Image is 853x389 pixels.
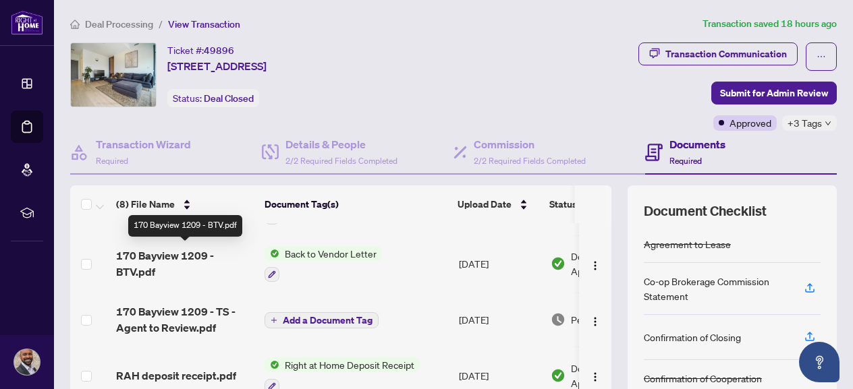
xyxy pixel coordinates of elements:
button: Add a Document Tag [265,312,379,328]
img: Logo [590,260,601,271]
h4: Documents [669,136,725,152]
button: Logo [584,309,606,330]
img: logo [11,10,43,35]
article: Transaction saved 18 hours ago [703,16,837,32]
button: Logo [584,365,606,386]
span: Approved [730,115,771,130]
span: Pending Review [571,312,638,327]
div: Transaction Communication [665,43,787,65]
img: IMG-C12302262_1.jpg [71,43,156,107]
div: Confirmation of Closing [644,330,741,345]
span: 2/2 Required Fields Completed [285,156,397,166]
td: [DATE] [453,235,545,293]
span: Add a Document Tag [283,316,373,325]
li: / [159,16,163,32]
div: Status: [167,89,259,107]
div: Ticket #: [167,42,234,58]
button: Transaction Communication [638,42,798,65]
span: 170 Bayview 1209 - BTV.pdf [116,247,254,280]
span: Deal Processing [85,18,153,30]
th: Document Tag(s) [259,185,452,223]
span: home [70,20,80,29]
div: Co-op Brokerage Commission Statement [644,274,788,303]
span: ellipsis [817,52,826,61]
button: Submit for Admin Review [711,82,837,104]
h4: Transaction Wizard [96,136,191,152]
span: Submit for Admin Review [720,82,828,104]
img: Status Icon [265,246,279,261]
span: Required [96,156,128,166]
span: 2/2 Required Fields Completed [474,156,586,166]
span: Back to Vendor Letter [279,246,382,261]
div: Confirmation of Cooperation [644,371,762,386]
img: Logo [590,371,601,382]
h4: Commission [474,136,586,152]
span: Required [669,156,702,166]
span: 49896 [204,44,234,57]
span: Deal Closed [204,92,254,104]
img: Profile Icon [14,349,40,375]
span: Right at Home Deposit Receipt [279,357,420,372]
span: View Transaction [168,18,240,30]
th: (8) File Name [111,185,259,223]
th: Upload Date [452,185,544,223]
img: Logo [590,316,601,327]
div: Agreement to Lease [644,237,731,251]
span: down [825,120,831,127]
span: Document Checklist [644,202,767,220]
img: Document Status [551,312,566,327]
span: Document Approved [571,249,655,278]
img: Status Icon [265,357,279,372]
span: RAH deposit receipt.pdf [116,367,236,384]
button: Status IconBack to Vendor Letter [265,246,382,282]
th: Status [544,185,659,223]
img: Document Status [551,256,566,271]
span: 170 Bayview 1209 - TS - Agent to Review.pdf [116,303,254,336]
button: Add a Document Tag [265,311,379,328]
span: [STREET_ADDRESS] [167,58,267,74]
img: Document Status [551,368,566,383]
span: plus [271,317,277,324]
button: Open asap [799,342,840,382]
h4: Details & People [285,136,397,152]
button: Logo [584,253,606,274]
span: +3 Tags [788,115,822,131]
span: Status [549,197,577,212]
td: [DATE] [453,293,545,347]
div: 170 Bayview 1209 - BTV.pdf [128,215,242,237]
span: Upload Date [458,197,512,212]
span: (8) File Name [116,197,175,212]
